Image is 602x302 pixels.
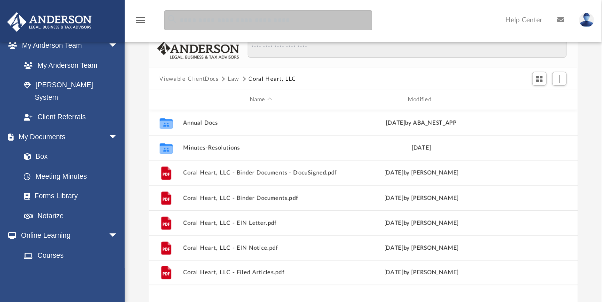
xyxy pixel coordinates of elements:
img: User Pic [579,13,594,27]
button: Law [228,75,239,84]
div: [DATE] by [PERSON_NAME] [343,168,499,177]
button: Coral Heart, LLC - Binder Documents - DocuSigned.pdf [183,170,339,176]
a: Courses [14,245,128,265]
span: arrow_drop_down [108,127,128,147]
a: Client Referrals [14,107,128,127]
a: My Documentsarrow_drop_down [7,127,128,147]
button: Switch to Grid View [532,72,547,86]
button: Coral Heart, LLC - Filed Articles.pdf [183,269,339,276]
i: search [167,14,178,25]
button: Minutes-Resolutions [183,145,339,151]
a: Video Training [14,265,123,285]
a: My Anderson Team [14,55,123,75]
i: menu [135,14,147,26]
button: Add [552,72,567,86]
button: Coral Heart, LLC [249,75,296,84]
span: arrow_drop_down [108,226,128,246]
img: Anderson Advisors Platinum Portal [4,12,95,32]
button: Viewable-ClientDocs [160,75,219,84]
div: [DATE] [343,143,499,152]
button: Annual Docs [183,120,339,126]
div: [DATE] by ABA_NEST_APP [343,118,499,127]
a: Notarize [14,206,128,226]
a: menu [135,19,147,26]
div: [DATE] by [PERSON_NAME] [343,193,499,202]
span: arrow_drop_down [108,36,128,56]
div: id [153,95,178,104]
div: [DATE] by [PERSON_NAME] [343,243,499,252]
a: Online Learningarrow_drop_down [7,226,128,246]
a: Box [14,147,123,167]
div: [DATE] by [PERSON_NAME] [343,218,499,227]
input: Search files and folders [248,39,567,58]
a: My Anderson Teamarrow_drop_down [7,36,128,56]
button: Coral Heart, LLC - Binder Documents.pdf [183,195,339,201]
a: Meeting Minutes [14,166,128,186]
button: Coral Heart, LLC - EIN Letter.pdf [183,220,339,226]
button: Coral Heart, LLC - EIN Notice.pdf [183,245,339,251]
div: Name [182,95,339,104]
div: [DATE] by [PERSON_NAME] [343,268,499,277]
div: Modified [343,95,500,104]
a: [PERSON_NAME] System [14,75,128,107]
div: id [504,95,574,104]
a: Forms Library [14,186,123,206]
